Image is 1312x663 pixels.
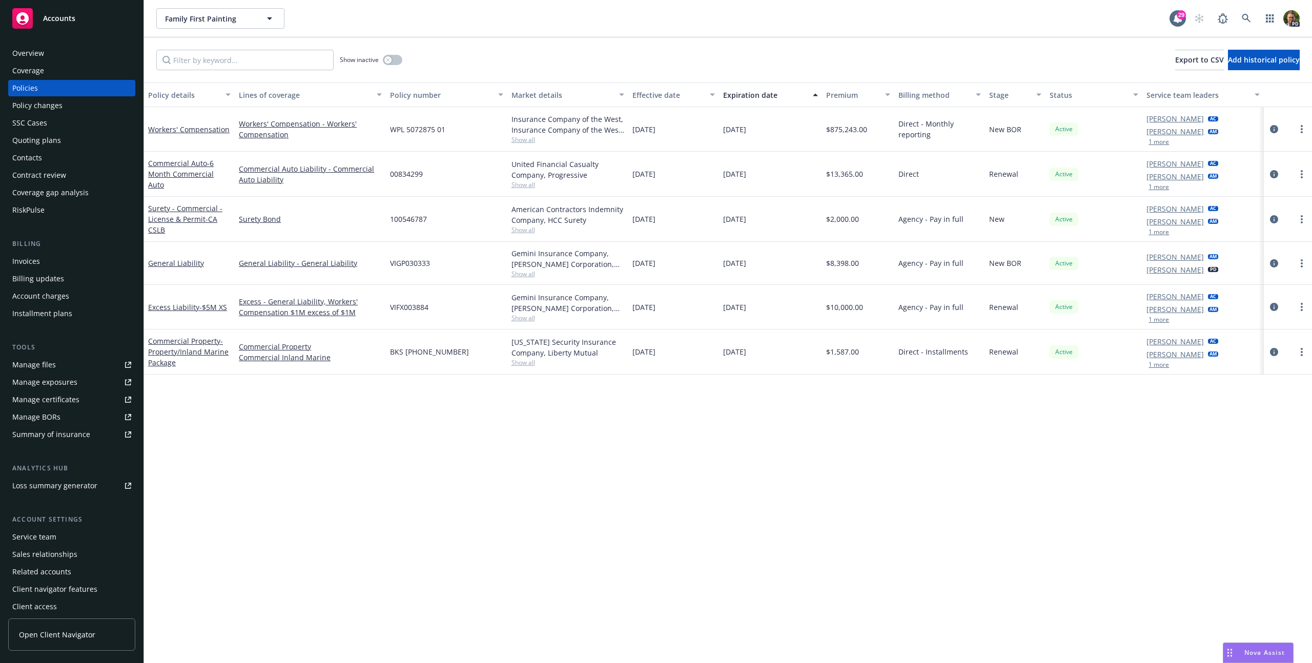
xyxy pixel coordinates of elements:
a: Search [1236,8,1257,29]
a: Commercial Auto Liability - Commercial Auto Liability [239,163,382,185]
span: Active [1054,170,1074,179]
a: [PERSON_NAME] [1146,203,1204,214]
div: Market details [511,90,613,100]
div: Installment plans [12,305,72,322]
div: Account settings [8,514,135,525]
span: Agency - Pay in full [898,214,963,224]
span: Add historical policy [1228,55,1300,65]
div: Stage [989,90,1030,100]
span: [DATE] [723,302,746,313]
span: Renewal [989,302,1018,313]
div: Policies [12,80,38,96]
span: Show all [511,180,624,189]
a: circleInformation [1268,346,1280,358]
a: Related accounts [8,564,135,580]
div: Sales relationships [12,546,77,563]
div: Manage certificates [12,391,79,408]
span: [DATE] [632,169,655,179]
span: $875,243.00 [826,124,867,135]
a: Excess - General Liability, Workers' Compensation $1M excess of $1M [239,296,382,318]
button: Family First Painting [156,8,284,29]
a: Manage files [8,357,135,373]
div: Manage BORs [12,409,60,425]
div: RiskPulse [12,202,45,218]
span: [DATE] [723,169,746,179]
a: [PERSON_NAME] [1146,252,1204,262]
div: Contract review [12,167,66,183]
a: [PERSON_NAME] [1146,126,1204,137]
a: Surety - Commercial - License & Permit [148,203,222,235]
a: Sales relationships [8,546,135,563]
span: Export to CSV [1175,55,1224,65]
div: Quoting plans [12,132,61,149]
button: Billing method [894,82,985,107]
button: Nova Assist [1223,643,1294,663]
button: Policy number [386,82,507,107]
span: Agency - Pay in full [898,302,963,313]
a: Billing updates [8,271,135,287]
div: American Contractors Indemnity Company, HCC Surety [511,204,624,225]
div: Status [1050,90,1127,100]
a: Start snowing [1189,8,1209,29]
a: Quoting plans [8,132,135,149]
a: Report a Bug [1213,8,1233,29]
span: Renewal [989,169,1018,179]
img: photo [1283,10,1300,27]
div: Policy number [390,90,491,100]
button: 1 more [1149,139,1169,145]
div: Manage exposures [12,374,77,390]
span: Active [1054,302,1074,312]
span: $1,587.00 [826,346,859,357]
div: Effective date [632,90,704,100]
a: Commercial Auto [148,158,214,190]
span: Show all [511,358,624,367]
a: [PERSON_NAME] [1146,304,1204,315]
a: Manage certificates [8,391,135,408]
div: Overview [12,45,44,61]
div: Contacts [12,150,42,166]
a: Service team [8,529,135,545]
a: Summary of insurance [8,426,135,443]
span: New BOR [989,124,1021,135]
span: [DATE] [632,302,655,313]
a: Coverage gap analysis [8,184,135,201]
span: [DATE] [723,346,746,357]
a: General Liability [148,258,204,268]
a: circleInformation [1268,213,1280,225]
span: [DATE] [632,214,655,224]
a: circleInformation [1268,123,1280,135]
span: 00834299 [390,169,423,179]
a: more [1296,213,1308,225]
a: Accounts [8,4,135,33]
span: VIFX003884 [390,302,428,313]
a: Account charges [8,288,135,304]
span: Agency - Pay in full [898,258,963,268]
div: [US_STATE] Security Insurance Company, Liberty Mutual [511,337,624,358]
a: circleInformation [1268,257,1280,270]
button: 1 more [1149,317,1169,323]
span: 100546787 [390,214,427,224]
a: [PERSON_NAME] [1146,336,1204,347]
span: - Property/Inland Marine Package [148,336,229,367]
div: United Financial Casualty Company, Progressive [511,159,624,180]
a: Invoices [8,253,135,270]
span: Manage exposures [8,374,135,390]
div: Tools [8,342,135,353]
span: Direct - Installments [898,346,968,357]
button: Stage [985,82,1045,107]
a: Overview [8,45,135,61]
a: Commercial Inland Marine [239,352,382,363]
a: Installment plans [8,305,135,322]
div: Manage files [12,357,56,373]
span: $13,365.00 [826,169,863,179]
a: Client navigator features [8,581,135,597]
span: Active [1054,125,1074,134]
a: [PERSON_NAME] [1146,291,1204,302]
div: Gemini Insurance Company, [PERSON_NAME] Corporation, CRC Group [511,292,624,314]
button: Export to CSV [1175,50,1224,70]
span: $2,000.00 [826,214,859,224]
div: Loss summary generator [12,478,97,494]
a: RiskPulse [8,202,135,218]
div: Expiration date [723,90,807,100]
span: - $5M XS [199,302,227,312]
